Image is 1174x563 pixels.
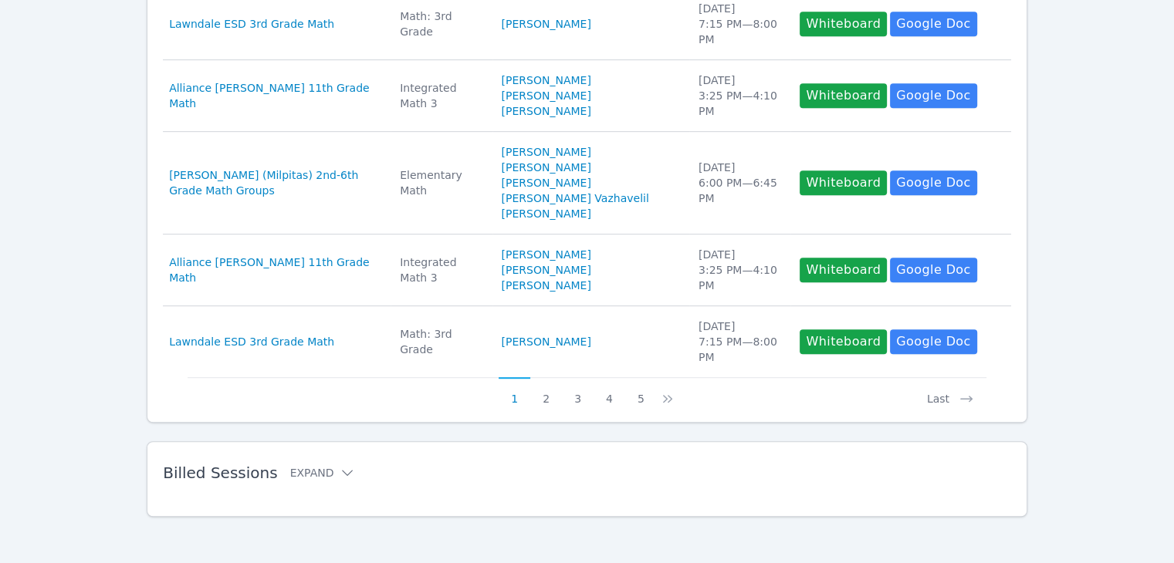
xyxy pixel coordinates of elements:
[890,170,976,195] a: Google Doc
[502,103,591,119] a: [PERSON_NAME]
[502,206,591,221] a: [PERSON_NAME]
[890,83,976,108] a: Google Doc
[800,170,887,195] button: Whiteboard
[400,167,482,198] div: Elementary Math
[502,175,680,206] a: [PERSON_NAME] [PERSON_NAME] Vazhavelil
[890,329,976,354] a: Google Doc
[625,377,657,406] button: 5
[699,1,782,47] div: [DATE] 7:15 PM — 8:00 PM
[400,255,482,285] div: Integrated Math 3
[800,12,887,36] button: Whiteboard
[163,234,1011,306] tr: Alliance [PERSON_NAME] 11th Grade MathIntegrated Math 3[PERSON_NAME][PERSON_NAME][PERSON_NAME][DA...
[890,12,976,36] a: Google Doc
[594,377,625,406] button: 4
[169,334,334,349] a: Lawndale ESD 3rd Grade Math
[562,377,594,406] button: 3
[502,160,591,175] a: [PERSON_NAME]
[699,72,782,119] div: [DATE] 3:25 PM — 4:10 PM
[290,465,356,480] button: Expand
[163,464,277,482] span: Billed Sessions
[169,16,334,32] a: Lawndale ESD 3rd Grade Math
[502,262,591,278] a: [PERSON_NAME]
[163,306,1011,377] tr: Lawndale ESD 3rd Grade MathMath: 3rd Grade[PERSON_NAME][DATE]7:15 PM—8:00 PMWhiteboardGoogle Doc
[890,258,976,282] a: Google Doc
[915,377,986,406] button: Last
[502,16,591,32] a: [PERSON_NAME]
[800,83,887,108] button: Whiteboard
[163,132,1011,234] tr: [PERSON_NAME] (Milpitas) 2nd-6th Grade Math GroupsElementary Math[PERSON_NAME][PERSON_NAME][PERSO...
[499,377,530,406] button: 1
[502,72,591,88] a: [PERSON_NAME]
[502,247,591,262] a: [PERSON_NAME]
[699,160,782,206] div: [DATE] 6:00 PM — 6:45 PM
[502,334,591,349] a: [PERSON_NAME]
[502,144,591,160] a: [PERSON_NAME]
[502,278,591,293] a: [PERSON_NAME]
[400,8,482,39] div: Math: 3rd Grade
[169,167,381,198] a: [PERSON_NAME] (Milpitas) 2nd-6th Grade Math Groups
[400,326,482,357] div: Math: 3rd Grade
[800,329,887,354] button: Whiteboard
[699,247,782,293] div: [DATE] 3:25 PM — 4:10 PM
[163,60,1011,132] tr: Alliance [PERSON_NAME] 11th Grade MathIntegrated Math 3[PERSON_NAME][PERSON_NAME][PERSON_NAME][DA...
[502,88,591,103] a: [PERSON_NAME]
[169,255,381,285] a: Alliance [PERSON_NAME] 11th Grade Math
[800,258,887,282] button: Whiteboard
[169,80,381,111] a: Alliance [PERSON_NAME] 11th Grade Math
[400,80,482,111] div: Integrated Math 3
[699,319,782,365] div: [DATE] 7:15 PM — 8:00 PM
[530,377,562,406] button: 2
